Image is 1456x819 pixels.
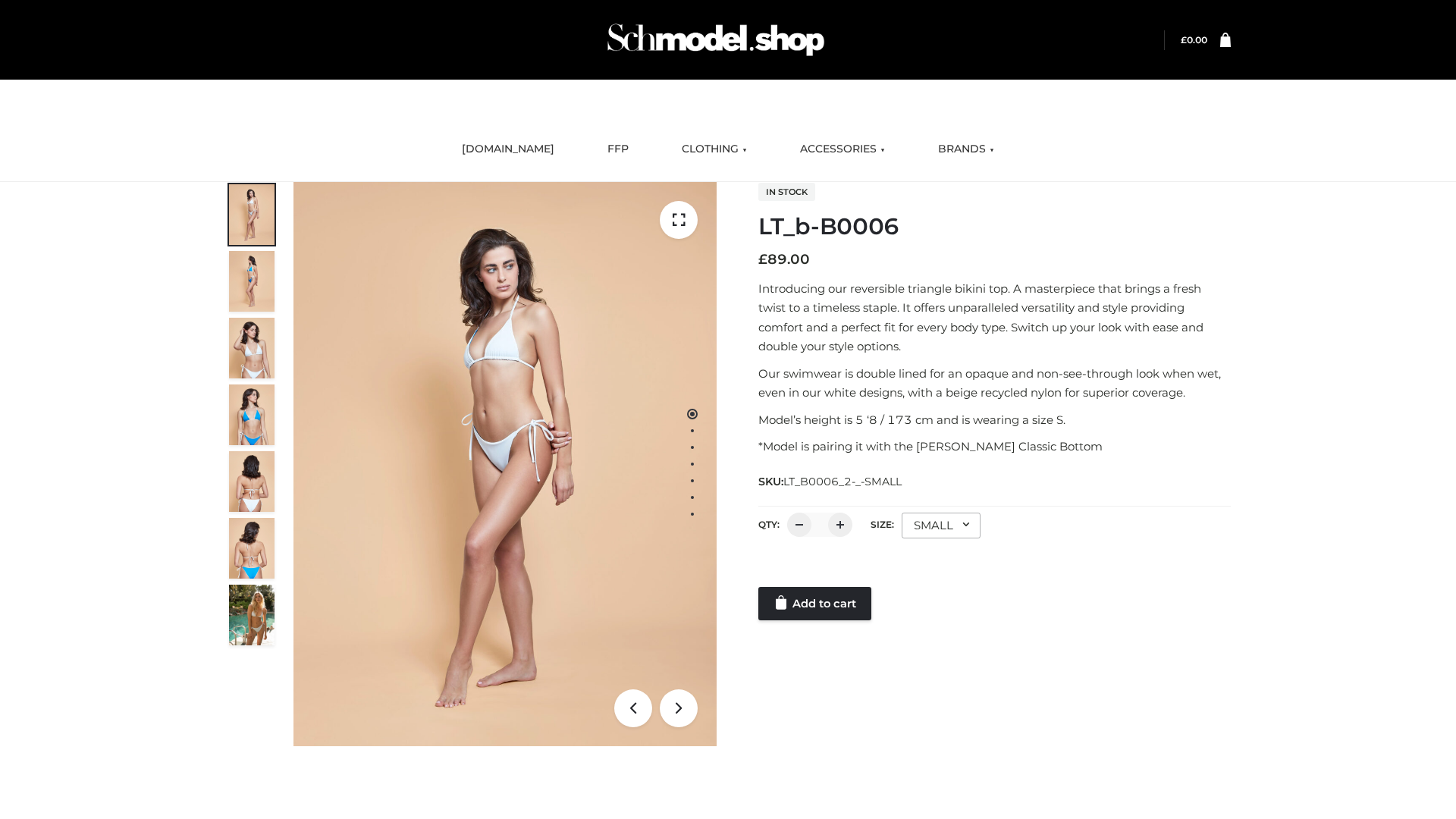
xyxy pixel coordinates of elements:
[229,251,275,312] img: ArielClassicBikiniTop_CloudNine_AzureSky_OW114ECO_2-scaled.jpg
[758,519,780,530] label: QTY:
[293,182,717,746] img: ArielClassicBikiniTop_CloudNine_AzureSky_OW114ECO_1
[596,133,640,166] a: FFP
[1181,34,1187,45] span: £
[871,519,894,530] label: Size:
[1181,34,1207,45] a: £0.00
[758,279,1231,356] p: Introducing our reversible triangle bikini top. A masterpiece that brings a fresh twist to a time...
[1181,34,1207,45] bdi: 0.00
[927,133,1006,166] a: BRANDS
[602,10,830,70] img: Schmodel Admin 964
[758,364,1231,403] p: Our swimwear is double lined for an opaque and non-see-through look when wet, even in our white d...
[229,518,275,579] img: ArielClassicBikiniTop_CloudNine_AzureSky_OW114ECO_8-scaled.jpg
[758,437,1231,457] p: *Model is pairing it with the [PERSON_NAME] Classic Bottom
[450,133,566,166] a: [DOMAIN_NAME]
[229,318,275,378] img: ArielClassicBikiniTop_CloudNine_AzureSky_OW114ECO_3-scaled.jpg
[758,251,810,268] bdi: 89.00
[229,451,275,512] img: ArielClassicBikiniTop_CloudNine_AzureSky_OW114ECO_7-scaled.jpg
[783,475,902,488] span: LT_B0006_2-_-SMALL
[902,513,981,538] div: SMALL
[229,585,275,645] img: Arieltop_CloudNine_AzureSky2.jpg
[758,410,1231,430] p: Model’s height is 5 ‘8 / 173 cm and is wearing a size S.
[229,384,275,445] img: ArielClassicBikiniTop_CloudNine_AzureSky_OW114ECO_4-scaled.jpg
[758,251,767,268] span: £
[789,133,896,166] a: ACCESSORIES
[758,183,815,201] span: In stock
[229,184,275,245] img: ArielClassicBikiniTop_CloudNine_AzureSky_OW114ECO_1-scaled.jpg
[758,213,1231,240] h1: LT_b-B0006
[758,472,903,491] span: SKU:
[758,587,871,620] a: Add to cart
[670,133,758,166] a: CLOTHING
